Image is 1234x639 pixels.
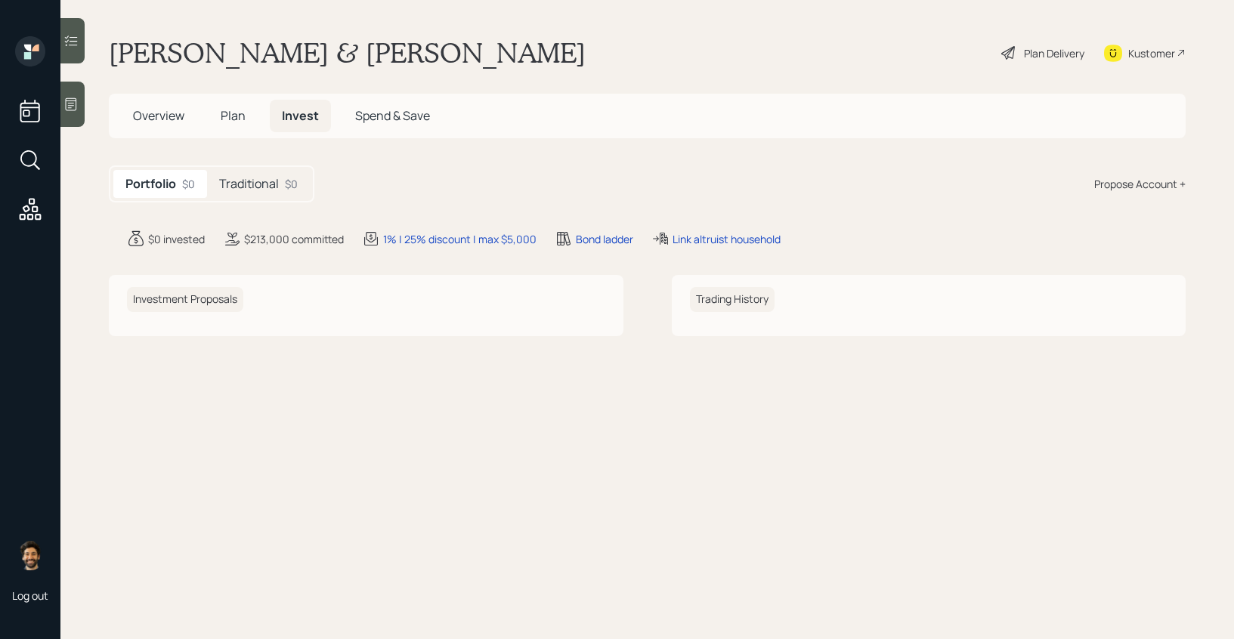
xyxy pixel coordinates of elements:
[673,231,781,247] div: Link altruist household
[1024,45,1084,61] div: Plan Delivery
[576,231,633,247] div: Bond ladder
[148,231,205,247] div: $0 invested
[383,231,537,247] div: 1% | 25% discount | max $5,000
[355,107,430,124] span: Spend & Save
[127,287,243,312] h6: Investment Proposals
[12,588,48,603] div: Log out
[133,107,184,124] span: Overview
[221,107,246,124] span: Plan
[125,177,176,191] h5: Portfolio
[182,176,195,192] div: $0
[285,176,298,192] div: $0
[282,107,319,124] span: Invest
[109,36,586,69] h1: [PERSON_NAME] & [PERSON_NAME]
[15,540,45,570] img: eric-schwartz-headshot.png
[690,287,775,312] h6: Trading History
[1128,45,1175,61] div: Kustomer
[244,231,344,247] div: $213,000 committed
[219,177,279,191] h5: Traditional
[1094,176,1186,192] div: Propose Account +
